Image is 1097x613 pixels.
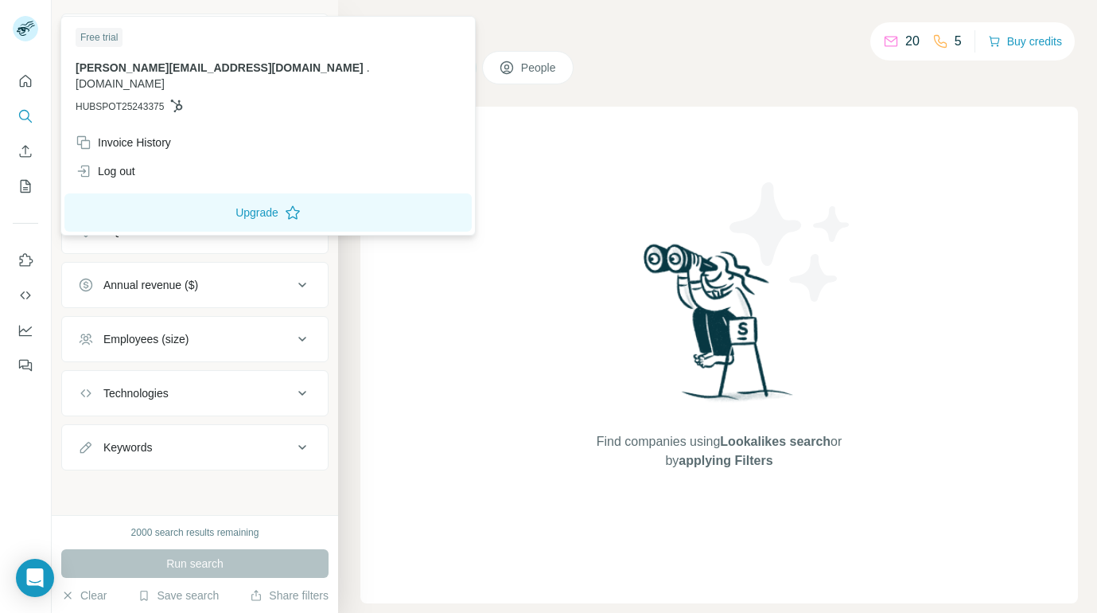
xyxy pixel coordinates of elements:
button: Feedback [13,351,38,380]
p: 5 [955,32,962,51]
h4: Search [360,19,1078,41]
span: HUBSPOT25243375 [76,100,164,114]
span: [PERSON_NAME][EMAIL_ADDRESS][DOMAIN_NAME] [76,61,364,74]
span: Lookalikes search [720,435,831,448]
div: Annual revenue ($) [103,277,198,293]
div: Keywords [103,439,152,455]
button: Technologies [62,374,328,412]
span: People [521,60,558,76]
div: Open Intercom Messenger [16,559,54,597]
button: Use Surfe on LinkedIn [13,246,38,275]
button: Dashboard [13,316,38,345]
div: 2000 search results remaining [131,525,259,540]
div: Free trial [76,28,123,47]
span: applying Filters [679,454,772,467]
img: Surfe Illustration - Stars [719,170,862,314]
button: Enrich CSV [13,137,38,166]
button: Use Surfe API [13,281,38,310]
button: Clear [61,588,107,603]
button: Upgrade [64,193,472,232]
button: Share filters [250,588,329,603]
div: Invoice History [76,135,171,150]
button: Keywords [62,428,328,467]
button: Search [13,102,38,131]
button: My lists [13,172,38,201]
button: Buy credits [988,30,1062,53]
span: [DOMAIN_NAME] [76,77,165,90]
button: Annual revenue ($) [62,266,328,304]
span: . [367,61,370,74]
span: Find companies using or by [592,432,846,470]
button: Save search [138,588,219,603]
div: Employees (size) [103,331,189,347]
p: 20 [905,32,920,51]
button: Quick start [13,67,38,96]
div: Technologies [103,385,169,401]
button: Employees (size) [62,320,328,358]
img: Surfe Illustration - Woman searching with binoculars [636,240,802,417]
div: Log out [76,163,135,179]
